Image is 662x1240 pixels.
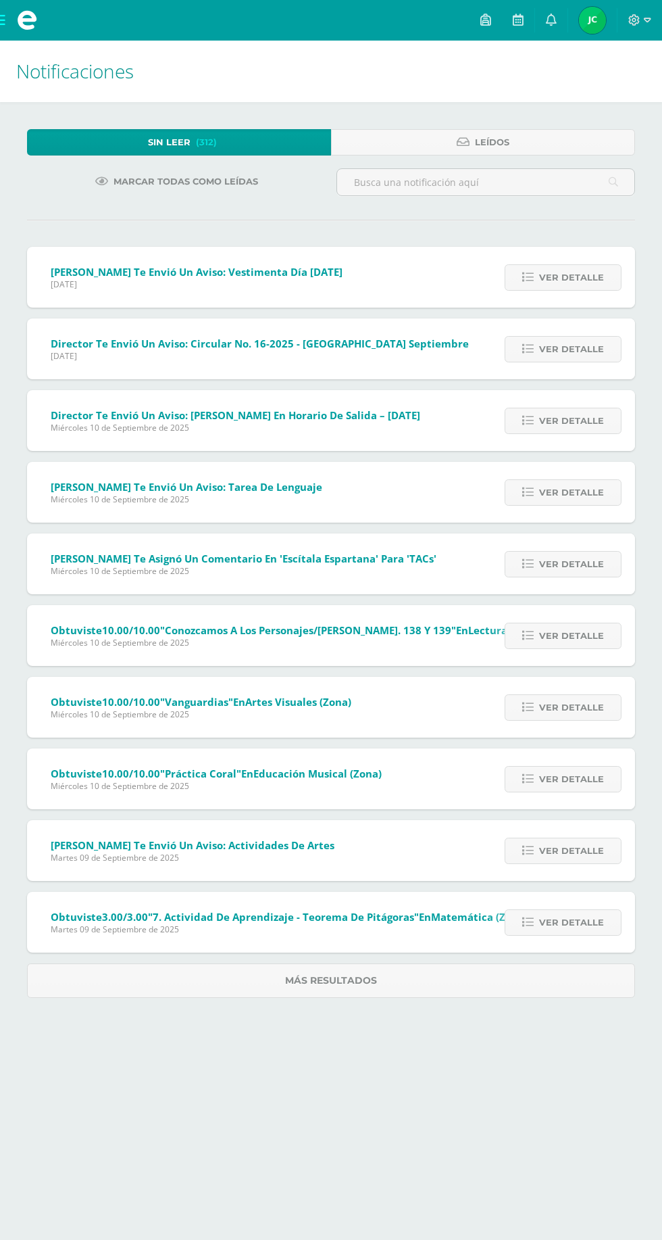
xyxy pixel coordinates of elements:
[51,852,334,863] span: Martes 09 de Septiembre de 2025
[539,623,604,648] span: Ver detalle
[539,838,604,863] span: Ver detalle
[51,709,351,720] span: Miércoles 10 de Septiembre de 2025
[51,279,342,290] span: [DATE]
[337,169,634,195] input: Busca una notificación aquí
[102,695,160,709] span: 10.00/10.00
[160,695,233,709] span: "Vanguardias"
[27,963,635,998] a: Más resultados
[539,480,604,505] span: Ver detalle
[160,623,456,637] span: "Conozcamos a los personajes/[PERSON_NAME]. 138 y 139"
[51,637,542,648] span: Miércoles 10 de Septiembre de 2025
[51,623,542,637] span: Obtuviste en
[539,408,604,433] span: Ver detalle
[51,838,334,852] span: [PERSON_NAME] te envió un aviso: Actividades de artes
[51,552,436,565] span: [PERSON_NAME] te asignó un comentario en 'Escítala espartana' para 'TACs'
[579,7,606,34] img: ea1128815ae1cf43e590f85f5e8a7301.png
[51,924,530,935] span: Martes 09 de Septiembre de 2025
[102,623,160,637] span: 10.00/10.00
[51,350,469,362] span: [DATE]
[148,130,190,155] span: Sin leer
[51,780,382,792] span: Miércoles 10 de Septiembre de 2025
[331,129,635,156] a: Leídos
[475,130,509,155] span: Leídos
[51,565,436,577] span: Miércoles 10 de Septiembre de 2025
[245,695,351,709] span: Artes Visuales (Zona)
[539,265,604,290] span: Ver detalle
[51,337,469,350] span: Director te envió un aviso: Circular No. 16-2025 - [GEOGRAPHIC_DATA] septiembre
[253,767,382,780] span: Educación Musical (Zona)
[78,168,275,195] a: Marcar todas como leídas
[27,129,331,156] a: Sin leer(312)
[539,767,604,792] span: Ver detalle
[539,910,604,935] span: Ver detalle
[468,623,542,637] span: Lectura (Zona)
[102,910,148,924] span: 3.00/3.00
[539,695,604,720] span: Ver detalle
[113,169,258,194] span: Marcar todas como leídas
[51,422,420,433] span: Miércoles 10 de Septiembre de 2025
[102,767,160,780] span: 10.00/10.00
[51,480,322,494] span: [PERSON_NAME] te envió un aviso: Tarea de Lenguaje
[539,552,604,577] span: Ver detalle
[16,58,134,84] span: Notificaciones
[51,265,342,279] span: [PERSON_NAME] te envió un aviso: Vestimenta día [DATE]
[51,695,351,709] span: Obtuviste en
[51,494,322,505] span: Miércoles 10 de Septiembre de 2025
[51,767,382,780] span: Obtuviste en
[51,408,420,422] span: Director te envió un aviso: [PERSON_NAME] en horario de salida – [DATE]
[148,910,419,924] span: "7. Actividad de aprendizaje - Teorema de Pitágoras"
[539,337,604,362] span: Ver detalle
[431,910,530,924] span: Matemática (Zona )
[51,910,530,924] span: Obtuviste en
[160,767,241,780] span: "Práctica coral"
[196,130,217,155] span: (312)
